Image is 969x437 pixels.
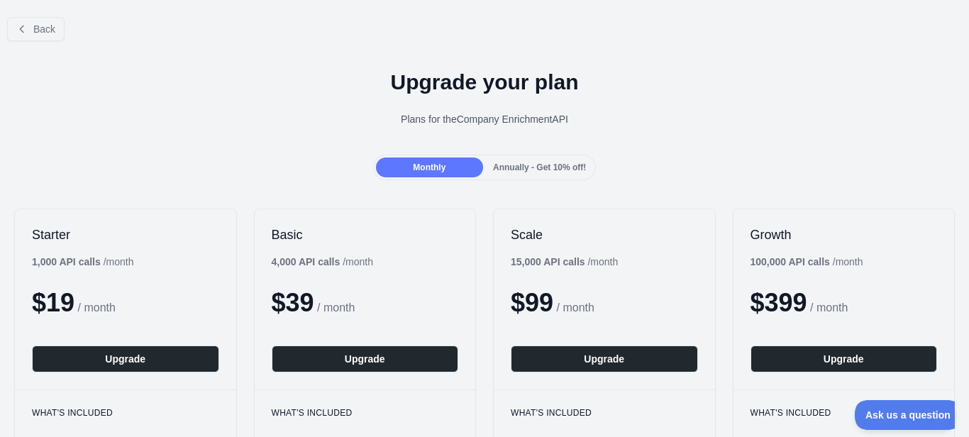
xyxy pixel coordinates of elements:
[272,255,373,269] div: / month
[511,226,698,243] h2: Scale
[511,256,585,267] b: 15,000 API calls
[751,256,830,267] b: 100,000 API calls
[751,255,863,269] div: / month
[751,288,807,317] span: $ 399
[511,255,618,269] div: / month
[751,226,938,243] h2: Growth
[511,288,553,317] span: $ 99
[272,256,340,267] b: 4,000 API calls
[272,226,459,243] h2: Basic
[855,400,955,430] iframe: Toggle Customer Support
